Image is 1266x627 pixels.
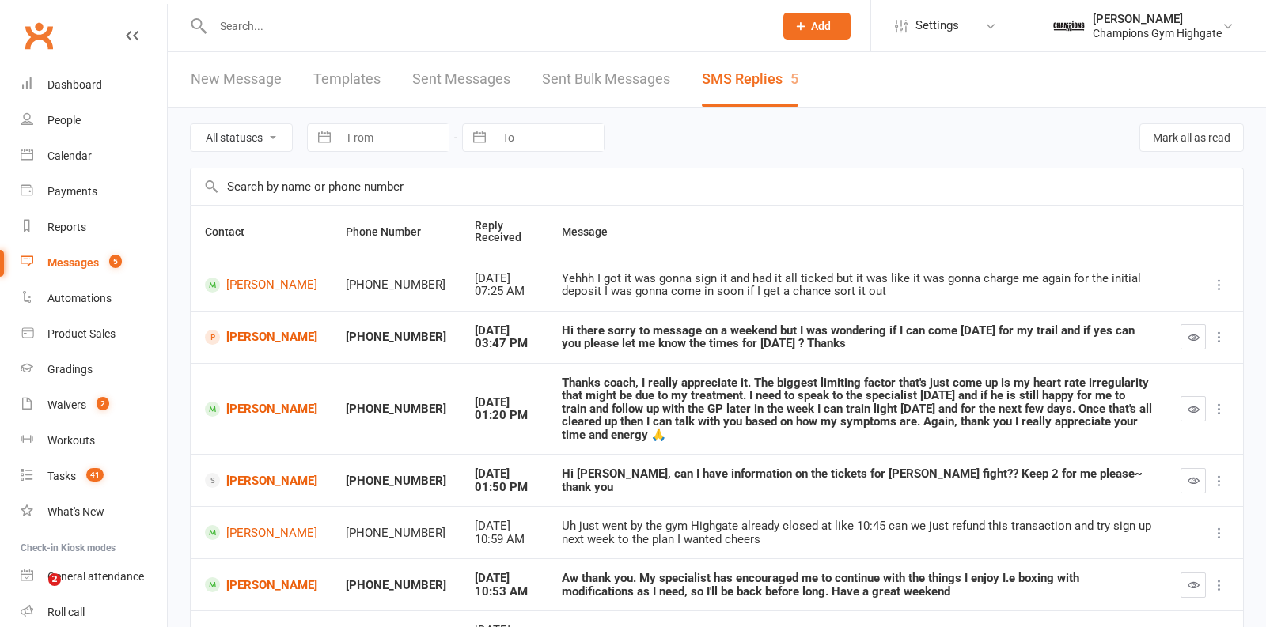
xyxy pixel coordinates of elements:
div: General attendance [47,570,144,583]
a: Calendar [21,138,167,174]
div: [DATE] [475,572,533,585]
div: Tasks [47,470,76,482]
div: Calendar [47,149,92,162]
div: Reports [47,221,86,233]
img: thumb_image1630635537.png [1053,10,1085,42]
th: Message [548,206,1166,259]
input: Search by name or phone number [191,168,1243,205]
div: 03:47 PM [475,337,533,350]
div: [PHONE_NUMBER] [346,278,446,292]
a: General attendance kiosk mode [21,559,167,595]
a: Clubworx [19,16,59,55]
input: To [494,124,604,151]
a: What's New [21,494,167,530]
div: 10:53 AM [475,585,533,599]
a: Waivers 2 [21,387,167,423]
a: Sent Messages [412,52,510,107]
a: Tasks 41 [21,459,167,494]
div: Yehhh I got it was gonna sign it and had it all ticked but it was like it was gonna charge me aga... [562,272,1152,298]
th: Contact [191,206,332,259]
a: New Message [191,52,282,107]
div: [DATE] [475,396,533,410]
div: [PERSON_NAME] [1093,12,1222,26]
a: Payments [21,174,167,210]
a: [PERSON_NAME] [205,278,317,293]
div: [DATE] [475,272,533,285]
a: [PERSON_NAME] [205,402,317,417]
a: Gradings [21,352,167,387]
div: Hi there sorry to message on a weekend but I was wondering if I can come [DATE] for my trail and ... [562,324,1152,350]
a: SMS Replies5 [702,52,798,107]
div: [PHONE_NUMBER] [346,330,446,344]
span: Add [811,20,831,32]
a: Sent Bulk Messages [542,52,670,107]
div: [DATE] [475,324,533,338]
button: Mark all as read [1139,123,1244,152]
a: Templates [313,52,381,107]
div: People [47,114,81,127]
div: Automations [47,292,112,304]
a: Dashboard [21,67,167,103]
span: 2 [97,397,109,410]
span: 5 [109,255,122,268]
a: Automations [21,281,167,316]
div: Roll call [47,606,85,618]
div: 01:20 PM [475,409,533,422]
iframe: Intercom live chat [16,573,54,611]
div: What's New [47,505,104,518]
div: Gradings [47,363,93,376]
a: [PERSON_NAME] [205,473,317,488]
div: 01:50 PM [475,481,533,494]
div: [DATE] [475,467,533,481]
div: Waivers [47,398,86,411]
div: Champions Gym Highgate [1093,26,1222,40]
div: [PHONE_NUMBER] [346,579,446,592]
div: [PHONE_NUMBER] [346,527,446,540]
span: 2 [48,573,61,586]
div: Dashboard [47,78,102,91]
a: Workouts [21,423,167,459]
a: Reports [21,210,167,245]
div: Uh just went by the gym Highgate already closed at like 10:45 can we just refund this transaction... [562,519,1152,546]
div: Aw thank you. My specialist has encouraged me to continue with the things I enjoy I.e boxing with... [562,572,1152,598]
span: Settings [915,8,959,43]
a: [PERSON_NAME] [205,525,317,540]
span: 41 [86,468,104,482]
th: Reply Received [461,206,548,259]
div: Hi [PERSON_NAME], can I have information on the tickets for [PERSON_NAME] fight?? Keep 2 for me p... [562,467,1152,493]
div: 07:25 AM [475,285,533,298]
a: Product Sales [21,316,167,352]
div: Thanks coach, I really appreciate it. The biggest limiting factor that's just come up is my heart... [562,376,1152,442]
div: Messages [47,256,99,269]
div: Payments [47,185,97,198]
th: Phone Number [332,206,461,259]
div: [DATE] [475,519,533,533]
div: [PHONE_NUMBER] [346,474,446,488]
input: From [339,124,449,151]
input: Search... [208,15,763,37]
a: People [21,103,167,138]
a: [PERSON_NAME] [205,330,317,345]
a: Messages 5 [21,245,167,281]
button: Add [783,13,851,40]
div: 5 [790,70,798,87]
div: [PHONE_NUMBER] [346,402,446,416]
div: Workouts [47,434,95,447]
a: [PERSON_NAME] [205,577,317,592]
div: 10:59 AM [475,533,533,546]
div: Product Sales [47,327,116,340]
